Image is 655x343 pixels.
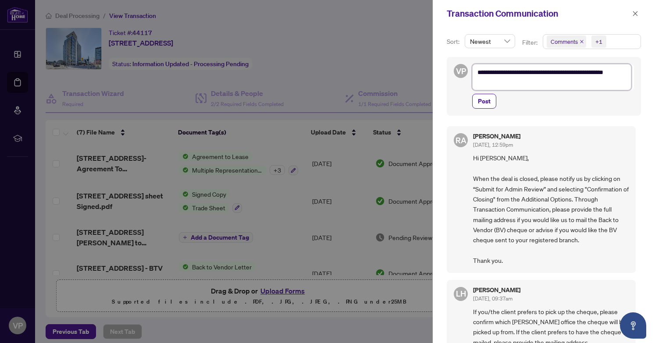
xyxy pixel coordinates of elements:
div: Transaction Communication [447,7,630,20]
span: LH [456,287,466,300]
p: Filter: [522,38,539,47]
span: VP [456,65,466,77]
h5: [PERSON_NAME] [473,287,520,293]
span: RA [456,134,466,146]
span: Hi [PERSON_NAME], When the deal is closed, please notify us by clicking on “Submit for Admin Revi... [473,153,629,265]
span: Comments [551,37,578,46]
span: Newest [470,35,510,48]
p: Sort: [447,37,461,46]
span: Post [478,94,491,108]
button: Post [472,94,496,109]
span: close [632,11,638,17]
span: close [580,39,584,44]
h5: [PERSON_NAME] [473,133,520,139]
span: [DATE], 09:37am [473,295,513,302]
span: [DATE], 12:59pm [473,141,513,148]
div: +1 [595,37,602,46]
button: Open asap [620,312,646,339]
span: Comments [547,35,586,48]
